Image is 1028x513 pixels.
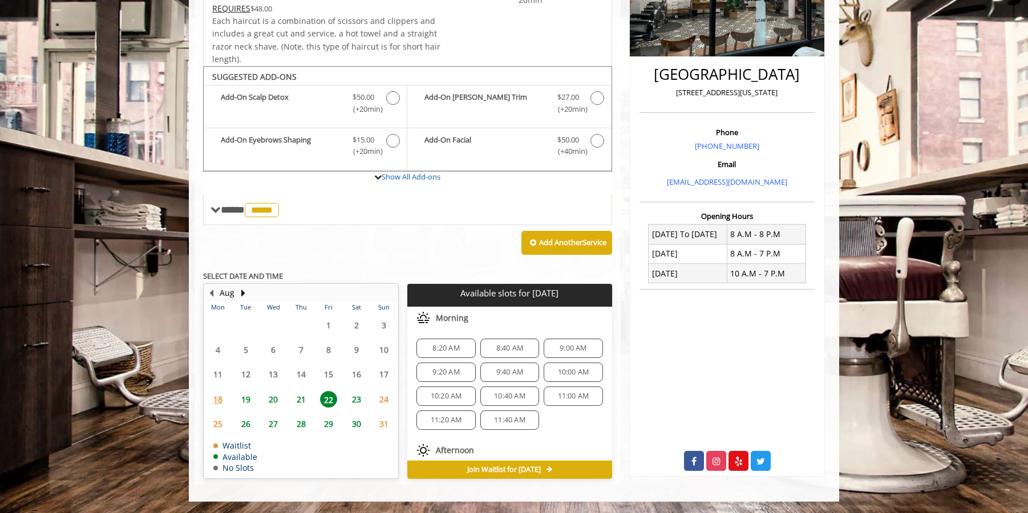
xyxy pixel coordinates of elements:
th: Thu [287,302,314,313]
span: Morning [436,313,468,323]
b: Add-On Facial [424,134,545,158]
td: 8 A.M - 7 P.M [727,244,806,263]
th: Sat [342,302,370,313]
span: 30 [348,416,365,432]
span: 8:20 AM [432,344,459,353]
b: SUGGESTED ADD-ONS [212,71,297,82]
div: 9:40 AM [480,363,539,382]
b: Add-On [PERSON_NAME] Trim [424,91,545,115]
b: SELECT DATE AND TIME [203,271,283,281]
label: Add-On Eyebrows Shaping [209,134,401,161]
td: Select day23 [342,387,370,412]
button: Previous Month [207,287,216,299]
span: 23 [348,391,365,408]
div: 9:20 AM [416,363,475,382]
span: 11:20 AM [431,416,462,425]
label: Add-On Facial [413,134,605,161]
span: $50.00 [557,134,579,146]
a: Show All Add-ons [382,172,440,182]
td: Select day19 [232,387,259,412]
span: (+20min ) [551,103,585,115]
span: $15.00 [353,134,374,146]
td: Select day25 [204,412,232,436]
label: Add-On Beard Trim [413,91,605,118]
a: [PHONE_NUMBER] [695,141,759,151]
span: (+40min ) [551,145,585,157]
span: 20 [265,391,282,408]
td: No Slots [213,463,257,472]
button: Add AnotherService [521,231,612,255]
h3: Phone [642,128,812,136]
span: 10:40 AM [494,392,525,401]
td: Select day28 [287,412,314,436]
b: Add Another Service [539,237,606,247]
div: 11:20 AM [416,410,475,430]
span: $27.00 [557,91,579,103]
span: 11:40 AM [494,416,525,425]
span: 10:20 AM [431,392,462,401]
span: 8:40 AM [496,344,523,353]
b: Add-On Eyebrows Shaping [221,134,341,158]
th: Sun [370,302,398,313]
span: Join Waitlist for [DATE] [467,465,541,474]
span: 29 [320,416,337,432]
td: Select day24 [370,387,398,412]
div: 11:00 AM [544,386,602,406]
button: Aug [220,287,234,299]
span: 9:40 AM [496,368,523,377]
div: 9:00 AM [544,339,602,358]
div: $48.00 [212,2,442,15]
span: 24 [375,391,392,408]
div: 8:20 AM [416,339,475,358]
td: [DATE] [649,264,727,283]
b: Add-On Scalp Detox [221,91,341,115]
div: 8:40 AM [480,339,539,358]
th: Wed [260,302,287,313]
span: 9:20 AM [432,368,459,377]
span: 21 [293,391,310,408]
th: Tue [232,302,259,313]
span: 28 [293,416,310,432]
span: 10:00 AM [558,368,589,377]
td: Select day29 [315,412,342,436]
td: 8 A.M - 8 P.M [727,225,806,244]
button: Next Month [238,287,248,299]
td: Select day26 [232,412,259,436]
div: The Made Man Haircut Add-onS [203,66,612,172]
td: Select day21 [287,387,314,412]
td: Select day22 [315,387,342,412]
span: 26 [237,416,254,432]
span: 25 [209,416,226,432]
h3: Opening Hours [640,212,815,220]
p: [STREET_ADDRESS][US_STATE] [642,87,812,99]
div: 11:40 AM [480,410,539,430]
div: 10:00 AM [544,363,602,382]
th: Mon [204,302,232,313]
h2: [GEOGRAPHIC_DATA] [642,66,812,83]
td: [DATE] [649,244,727,263]
a: [EMAIL_ADDRESS][DOMAIN_NAME] [667,177,787,187]
td: Available [213,453,257,461]
td: Select day20 [260,387,287,412]
span: This service needs some Advance to be paid before we block your appointment [212,3,250,14]
span: (+20min ) [347,103,381,115]
td: [DATE] To [DATE] [649,225,727,244]
p: Available slots for [DATE] [412,288,607,298]
img: morning slots [416,311,430,325]
span: $50.00 [353,91,374,103]
span: 27 [265,416,282,432]
span: 18 [209,391,226,408]
div: 10:40 AM [480,386,539,406]
th: Fri [315,302,342,313]
label: Add-On Scalp Detox [209,91,401,118]
span: Each haircut is a combination of scissors and clippers and includes a great cut and service, a ho... [212,15,440,64]
td: 10 A.M - 7 P.M [727,264,806,283]
span: 31 [375,416,392,432]
td: Select day27 [260,412,287,436]
td: Select day30 [342,412,370,436]
span: (+20min ) [347,145,381,157]
td: Select day18 [204,387,232,412]
span: 9:00 AM [560,344,586,353]
div: 10:20 AM [416,386,475,406]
